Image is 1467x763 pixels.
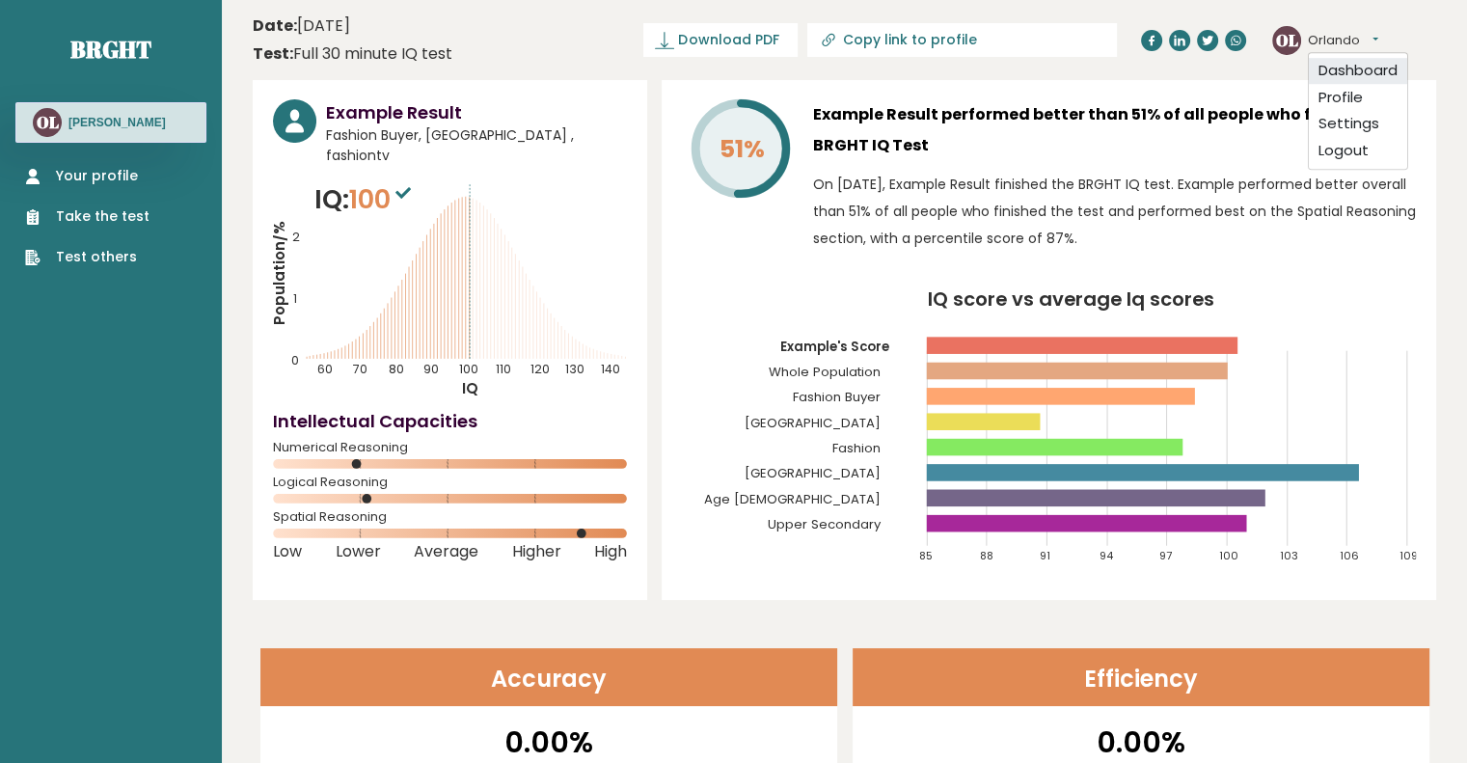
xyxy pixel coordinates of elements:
[292,229,300,245] tspan: 2
[565,361,584,377] tspan: 130
[1399,548,1418,563] tspan: 109
[1308,31,1378,50] button: Orlando
[293,290,297,307] tspan: 1
[678,30,778,50] span: Download PDF
[273,478,627,486] span: Logical Reasoning
[1219,548,1238,563] tspan: 100
[253,14,297,37] b: Date:
[269,221,289,325] tspan: Population/%
[1309,111,1407,138] a: Settings
[928,286,1214,313] tspan: IQ score vs average Iq scores
[462,378,478,398] tspan: IQ
[1309,58,1407,84] a: Dashboard
[530,361,550,377] tspan: 120
[496,361,511,377] tspan: 110
[253,14,350,38] time: [DATE]
[643,23,798,57] a: Download PDF
[353,361,367,377] tspan: 70
[326,99,627,125] h3: Example Result
[37,111,59,133] text: OL
[423,361,439,377] tspan: 90
[326,125,627,166] span: Fashion Buyer, [GEOGRAPHIC_DATA] , fashiontv
[273,513,627,521] span: Spatial Reasoning
[769,363,881,381] tspan: Whole Population
[273,444,627,451] span: Numerical Reasoning
[1159,548,1172,563] tspan: 97
[314,180,416,219] p: IQ:
[720,132,765,166] tspan: 51%
[349,181,416,217] span: 100
[459,361,478,377] tspan: 100
[745,414,881,432] tspan: [GEOGRAPHIC_DATA]
[336,548,381,556] span: Lower
[389,361,404,377] tspan: 80
[704,490,881,508] tspan: Age [DEMOGRAPHIC_DATA]
[594,548,627,556] span: High
[832,439,881,457] tspan: Fashion
[1309,137,1407,164] a: Logout
[1100,548,1114,563] tspan: 94
[25,206,149,227] a: Take the test
[793,388,881,406] tspan: Fashion Buyer
[512,548,561,556] span: Higher
[979,548,992,563] tspan: 88
[25,247,149,267] a: Test others
[813,171,1416,252] p: On [DATE], Example Result finished the BRGHT IQ test. Example performed better overall than 51% o...
[919,548,933,563] tspan: 85
[745,464,881,482] tspan: [GEOGRAPHIC_DATA]
[414,548,478,556] span: Average
[273,408,627,434] h4: Intellectual Capacities
[768,515,882,533] tspan: Upper Secondary
[853,648,1429,706] header: Efficiency
[1309,84,1407,111] a: Profile
[253,42,293,65] b: Test:
[813,99,1416,161] h3: Example Result performed better than 51% of all people who finished the BRGHT IQ Test
[291,352,299,368] tspan: 0
[1340,548,1359,563] tspan: 106
[25,166,149,186] a: Your profile
[273,548,302,556] span: Low
[68,115,166,130] h3: [PERSON_NAME]
[1276,28,1298,50] text: OL
[1040,548,1050,563] tspan: 91
[601,361,620,377] tspan: 140
[318,361,334,377] tspan: 60
[260,648,837,706] header: Accuracy
[780,338,889,356] tspan: Example's Score
[1279,548,1297,563] tspan: 103
[253,42,452,66] div: Full 30 minute IQ test
[70,34,151,65] a: Brght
